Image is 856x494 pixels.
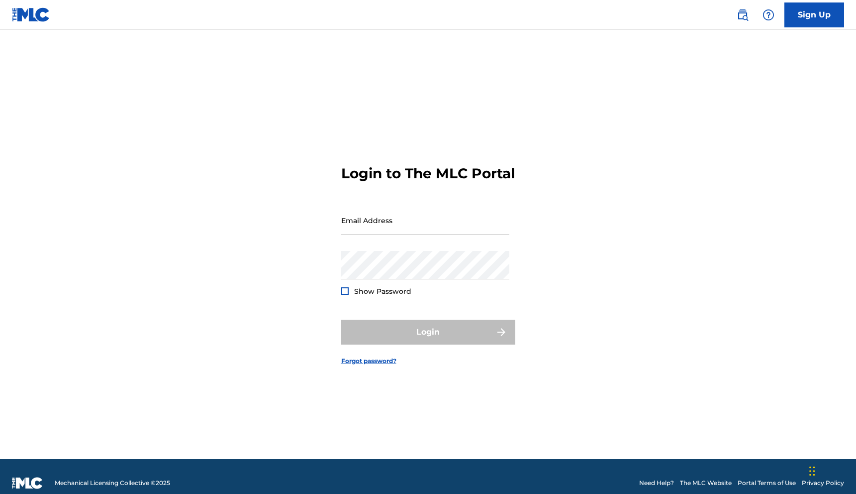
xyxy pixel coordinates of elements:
a: Portal Terms of Use [738,479,796,488]
span: Show Password [354,287,411,296]
a: Public Search [733,5,753,25]
img: help [762,9,774,21]
a: Privacy Policy [802,479,844,488]
div: Drag [809,456,815,486]
div: Help [759,5,778,25]
img: search [737,9,749,21]
img: MLC Logo [12,7,50,22]
a: The MLC Website [680,479,732,488]
span: Mechanical Licensing Collective © 2025 [55,479,170,488]
a: Need Help? [639,479,674,488]
a: Sign Up [784,2,844,27]
iframe: Chat Widget [806,446,856,494]
img: logo [12,477,43,489]
a: Forgot password? [341,357,396,366]
h3: Login to The MLC Portal [341,165,515,182]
